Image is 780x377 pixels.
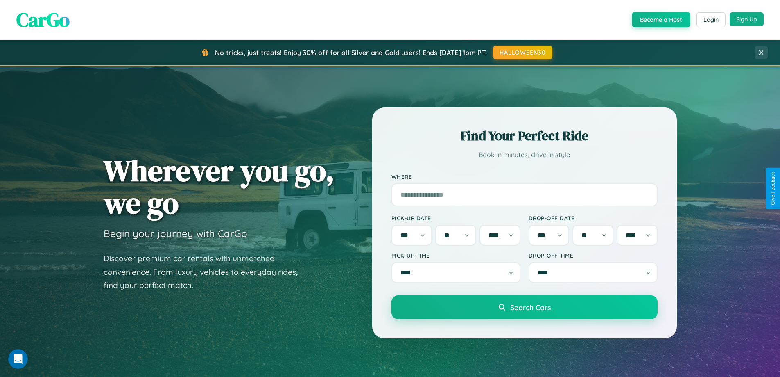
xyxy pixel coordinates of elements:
button: Login [696,12,726,27]
h2: Find Your Perfect Ride [391,127,658,145]
h1: Wherever you go, we go [104,154,335,219]
label: Where [391,173,658,180]
label: Drop-off Time [529,252,658,259]
button: Sign Up [730,12,764,26]
label: Pick-up Time [391,252,520,259]
span: CarGo [16,6,70,33]
div: Give Feedback [770,172,776,205]
p: Discover premium car rentals with unmatched convenience. From luxury vehicles to everyday rides, ... [104,252,308,292]
button: HALLOWEEN30 [493,46,552,59]
label: Drop-off Date [529,215,658,222]
button: Become a Host [632,12,690,27]
span: Search Cars [510,303,551,312]
label: Pick-up Date [391,215,520,222]
iframe: Intercom live chat [8,349,28,369]
button: Search Cars [391,295,658,319]
p: Book in minutes, drive in style [391,149,658,161]
h3: Begin your journey with CarGo [104,227,247,240]
span: No tricks, just treats! Enjoy 30% off for all Silver and Gold users! Ends [DATE] 1pm PT. [215,48,487,57]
